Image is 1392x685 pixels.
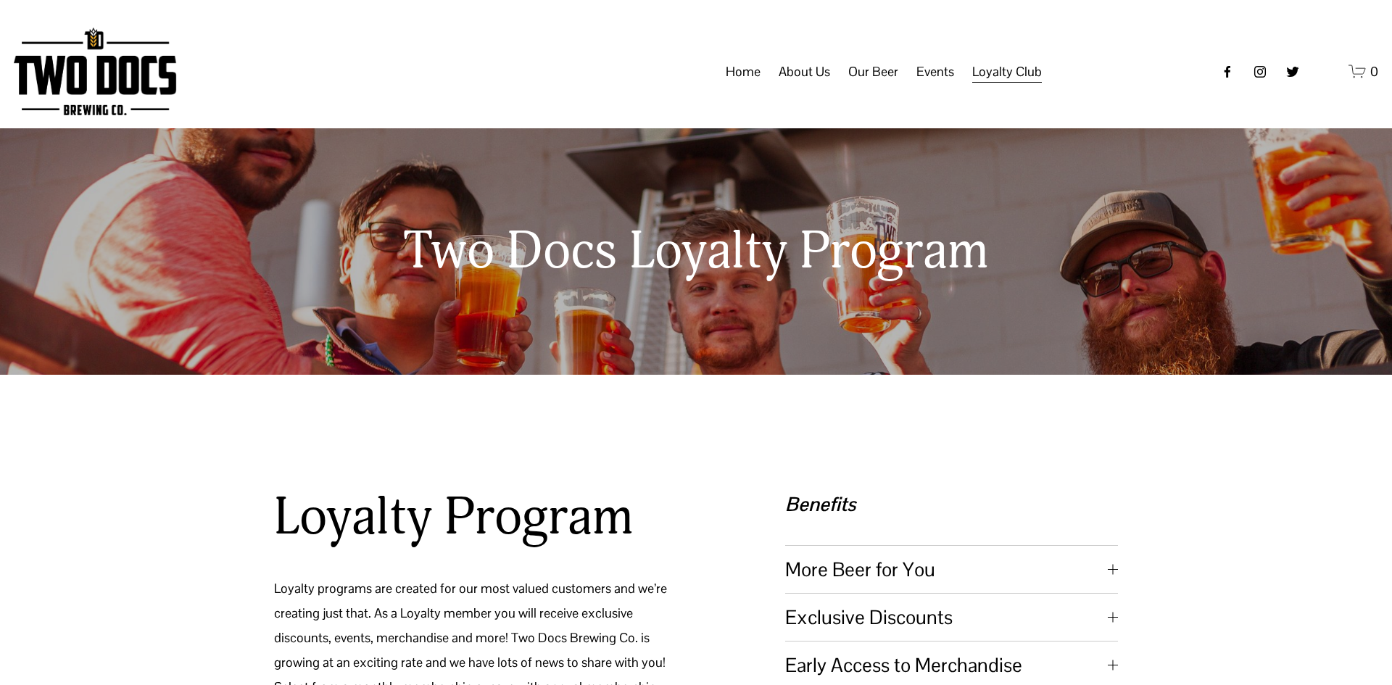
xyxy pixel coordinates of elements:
[848,58,898,86] a: folder dropdown
[1348,62,1378,80] a: 0 items in cart
[785,491,855,517] em: Benefits
[972,58,1042,86] a: folder dropdown
[1253,65,1267,79] a: instagram-unauth
[726,58,761,86] a: Home
[1370,63,1378,80] span: 0
[785,557,1108,582] span: More Beer for You
[785,546,1118,593] button: More Beer for You
[779,59,830,84] span: About Us
[972,59,1042,84] span: Loyalty Club
[1220,65,1235,79] a: Facebook
[274,486,692,550] h2: Loyalty Program
[14,28,176,115] img: Two Docs Brewing Co.
[316,220,1075,284] h2: Two Docs Loyalty Program
[785,652,1108,678] span: Early Access to Merchandise
[785,594,1118,641] button: Exclusive Discounts
[848,59,898,84] span: Our Beer
[916,59,954,84] span: Events
[779,58,830,86] a: folder dropdown
[916,58,954,86] a: folder dropdown
[1285,65,1300,79] a: twitter-unauth
[785,605,1108,630] span: Exclusive Discounts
